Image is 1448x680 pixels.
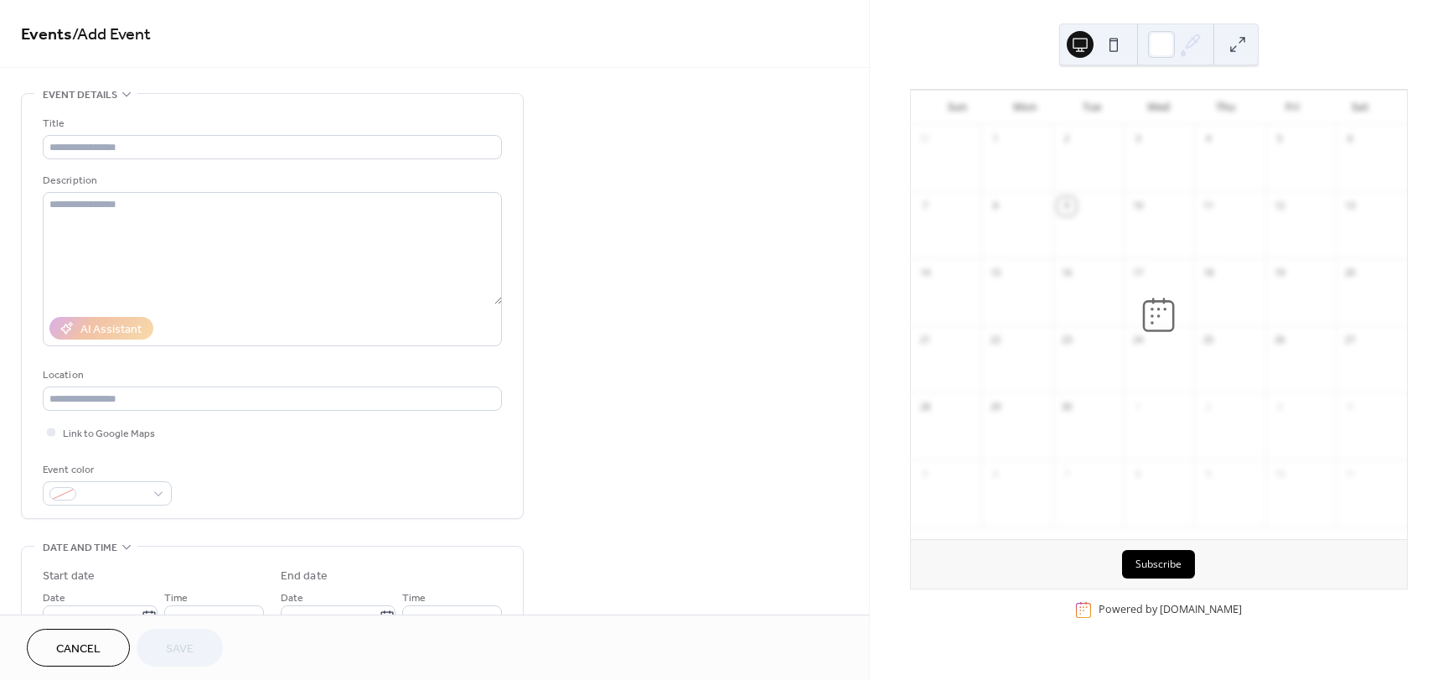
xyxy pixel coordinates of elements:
[916,398,934,417] div: 28
[27,629,130,667] button: Cancel
[43,172,499,189] div: Description
[1129,398,1147,417] div: 1
[916,130,934,148] div: 31
[1129,264,1147,283] div: 17
[1058,398,1076,417] div: 30
[986,331,1005,350] div: 22
[1129,197,1147,215] div: 10
[1192,91,1259,124] div: Thu
[43,366,499,384] div: Location
[43,539,117,557] span: Date and time
[63,425,155,443] span: Link to Google Maps
[1129,331,1147,350] div: 24
[1058,465,1076,484] div: 7
[986,465,1005,484] div: 6
[1270,130,1289,148] div: 5
[164,589,188,607] span: Time
[1341,197,1359,215] div: 13
[916,264,934,283] div: 14
[72,18,151,51] span: / Add Event
[1058,130,1076,148] div: 2
[1058,264,1076,283] div: 16
[1058,91,1125,124] div: Tue
[43,461,168,479] div: Event color
[43,86,117,104] span: Event details
[1341,465,1359,484] div: 11
[402,589,426,607] span: Time
[916,197,934,215] div: 7
[986,197,1005,215] div: 8
[916,465,934,484] div: 5
[1129,130,1147,148] div: 3
[281,589,303,607] span: Date
[916,331,934,350] div: 21
[1341,264,1359,283] div: 20
[43,115,499,132] div: Title
[924,91,991,124] div: Sun
[1199,398,1218,417] div: 2
[1270,264,1289,283] div: 19
[281,568,328,585] div: End date
[986,130,1005,148] div: 1
[1099,602,1242,616] div: Powered by
[1199,130,1218,148] div: 4
[1058,197,1076,215] div: 9
[1129,465,1147,484] div: 8
[21,18,72,51] a: Events
[43,568,95,585] div: Start date
[1341,398,1359,417] div: 4
[1125,91,1192,124] div: Wed
[1270,465,1289,484] div: 10
[1058,331,1076,350] div: 23
[1270,331,1289,350] div: 26
[991,91,1058,124] div: Mon
[1199,264,1218,283] div: 18
[1199,331,1218,350] div: 25
[1341,331,1359,350] div: 27
[56,641,101,658] span: Cancel
[1270,197,1289,215] div: 12
[1326,91,1394,124] div: Sat
[1122,550,1195,579] button: Subscribe
[1341,130,1359,148] div: 6
[1270,398,1289,417] div: 3
[43,589,65,607] span: Date
[1259,91,1326,124] div: Fri
[986,264,1005,283] div: 15
[1199,465,1218,484] div: 9
[986,398,1005,417] div: 29
[1160,602,1242,616] a: [DOMAIN_NAME]
[1199,197,1218,215] div: 11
